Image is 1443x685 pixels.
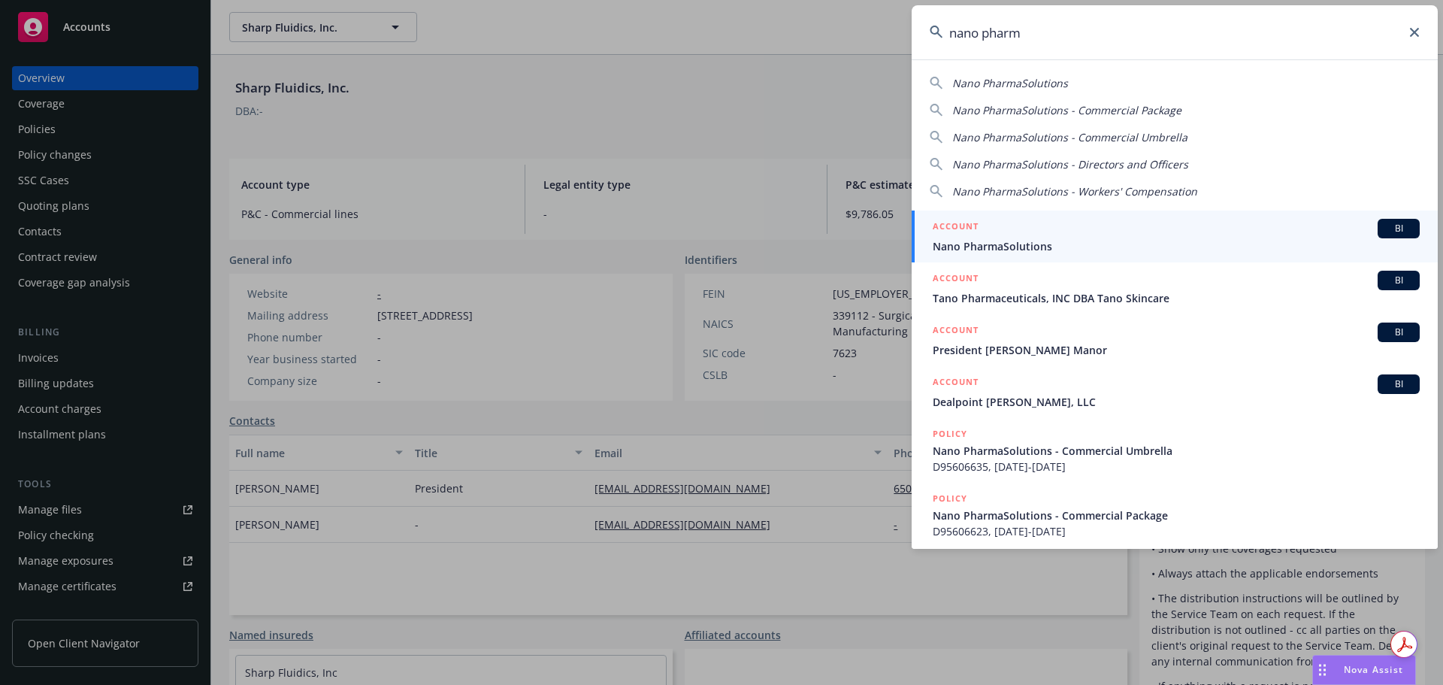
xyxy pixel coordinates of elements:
a: ACCOUNTBIPresident [PERSON_NAME] Manor [912,314,1438,366]
span: Nano PharmaSolutions - Commercial Umbrella [952,130,1187,144]
h5: POLICY [933,426,967,441]
div: Drag to move [1313,656,1332,684]
span: Nano PharmaSolutions - Commercial Package [952,103,1181,117]
span: Nano PharmaSolutions - Directors and Officers [952,157,1188,171]
a: ACCOUNTBIDealpoint [PERSON_NAME], LLC [912,366,1438,418]
button: Nova Assist [1312,655,1416,685]
a: POLICYNano PharmaSolutions - Commercial UmbrellaD95606635, [DATE]-[DATE] [912,418,1438,483]
h5: ACCOUNT [933,323,979,341]
span: Nano PharmaSolutions - Commercial Umbrella [933,443,1420,459]
span: D95606623, [DATE]-[DATE] [933,523,1420,539]
span: President [PERSON_NAME] Manor [933,342,1420,358]
h5: POLICY [933,491,967,506]
span: Nano PharmaSolutions [933,238,1420,254]
a: ACCOUNTBINano PharmaSolutions [912,211,1438,262]
span: Nano PharmaSolutions - Workers' Compensation [952,184,1197,199]
span: BI [1384,326,1414,339]
h5: ACCOUNT [933,219,979,237]
input: Search... [912,5,1438,59]
a: POLICYNano PharmaSolutions - Commercial PackageD95606623, [DATE]-[DATE] [912,483,1438,547]
h5: ACCOUNT [933,271,979,289]
a: ACCOUNTBITano Pharmaceuticals, INC DBA Tano Skincare [912,262,1438,314]
span: Nano PharmaSolutions [952,76,1068,90]
h5: ACCOUNT [933,374,979,393]
span: Nano PharmaSolutions - Commercial Package [933,508,1420,523]
span: BI [1384,377,1414,391]
span: Dealpoint [PERSON_NAME], LLC [933,394,1420,410]
span: Tano Pharmaceuticals, INC DBA Tano Skincare [933,290,1420,306]
span: BI [1384,274,1414,287]
span: BI [1384,222,1414,235]
span: Nova Assist [1344,663,1403,676]
span: D95606635, [DATE]-[DATE] [933,459,1420,474]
